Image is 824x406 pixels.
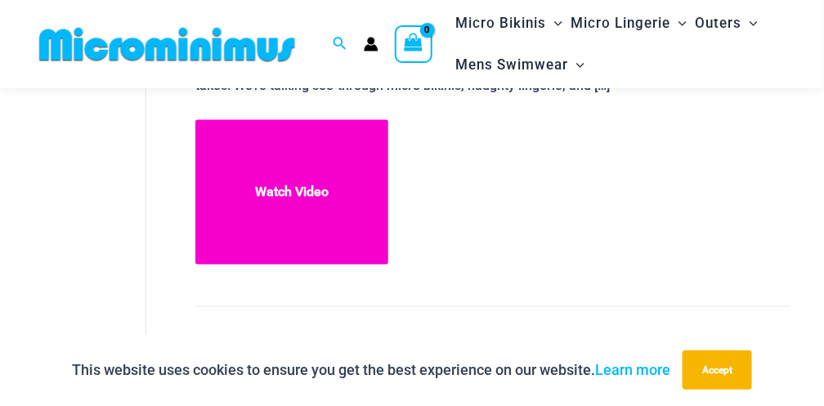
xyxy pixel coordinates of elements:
button: Accept [683,350,752,390]
a: Account icon link [364,37,378,51]
p: This website uses cookies to ensure you get the best experience on our website. [72,358,670,382]
span: Outers [695,2,741,44]
a: OutersMenu ToggleMenu Toggle [691,2,762,44]
span: Micro Lingerie [571,2,670,44]
a: Learn more [595,361,670,378]
a: View Shopping Cart, empty [395,25,432,63]
span: Menu Toggle [568,44,584,86]
img: MM SHOP LOGO FLAT [33,26,302,63]
span: Menu Toggle [670,2,687,44]
a: Micro BikinisMenu ToggleMenu Toggle [451,2,566,44]
span: Micro Bikinis [455,2,546,44]
span: Mens Swimwear [455,44,568,86]
a: Micro LingerieMenu ToggleMenu Toggle [566,2,691,44]
a: Watch Video [195,120,388,265]
span: Menu Toggle [741,2,758,44]
a: Mens SwimwearMenu ToggleMenu Toggle [451,44,589,86]
a: Search icon link [333,34,347,55]
span: Menu Toggle [546,2,562,44]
